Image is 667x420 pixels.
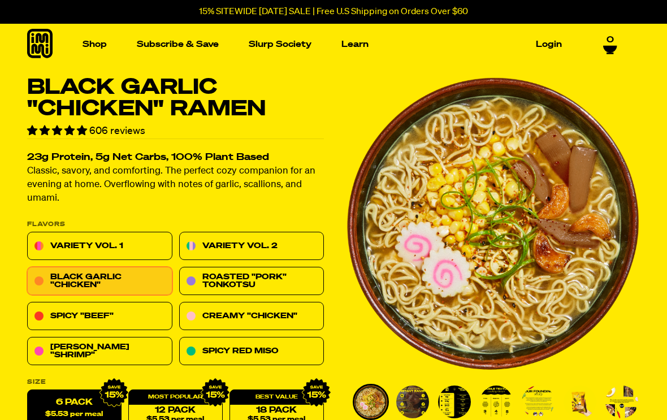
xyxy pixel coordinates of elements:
label: Size [27,379,324,386]
a: 0 [603,35,617,54]
p: Flavors [27,222,324,228]
div: PDP main carousel [347,77,640,370]
p: Classic, savory, and comforting. The perfect cozy companion for an evening at home. Overflowing w... [27,165,324,206]
a: Variety Vol. 1 [27,232,172,261]
li: Go to slide 3 [436,384,473,420]
li: Go to slide 6 [562,384,598,420]
img: Black Garlic "Chicken" Ramen [605,386,638,418]
li: Go to slide 2 [395,384,431,420]
a: Spicy "Beef" [27,302,172,331]
img: Black Garlic "Chicken" Ramen [438,386,471,418]
li: Go to slide 7 [604,384,640,420]
a: Learn [337,36,373,53]
li: Go to slide 5 [520,384,556,420]
a: Slurp Society [244,36,316,53]
p: 15% SITEWIDE [DATE] SALE | Free U.S Shipping on Orders Over $60 [199,7,468,17]
a: Creamy "Chicken" [179,302,324,331]
li: Go to slide 4 [478,384,514,420]
h1: Black Garlic "Chicken" Ramen [27,77,324,120]
a: Black Garlic "Chicken" [27,267,172,296]
img: Black Garlic "Chicken" Ramen [347,77,640,370]
a: Login [531,36,566,53]
a: Spicy Red Miso [179,337,324,366]
a: Roasted "Pork" Tonkotsu [179,267,324,296]
img: Black Garlic "Chicken" Ramen [396,386,429,418]
li: Go to slide 1 [353,384,389,420]
img: IMG_9632.png [99,378,129,408]
a: Variety Vol. 2 [179,232,324,261]
img: IMG_9632.png [201,378,230,408]
h2: 23g Protein, 5g Net Carbs, 100% Plant Based [27,153,324,163]
span: 0 [607,35,614,45]
img: Black Garlic "Chicken" Ramen [480,386,513,418]
span: 606 reviews [89,126,145,136]
a: [PERSON_NAME] "Shrimp" [27,337,172,366]
span: $5.53 per meal [45,411,103,418]
img: Black Garlic "Chicken" Ramen [564,386,596,418]
img: Black Garlic "Chicken" Ramen [354,386,387,418]
div: PDP main carousel thumbnails [347,384,640,420]
img: IMG_9632.png [302,378,331,408]
a: Shop [78,36,111,53]
a: Subscribe & Save [132,36,223,53]
img: Black Garlic "Chicken" Ramen [522,386,555,418]
span: 4.76 stars [27,126,89,136]
nav: Main navigation [78,24,566,65]
li: 1 of 7 [347,77,640,370]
